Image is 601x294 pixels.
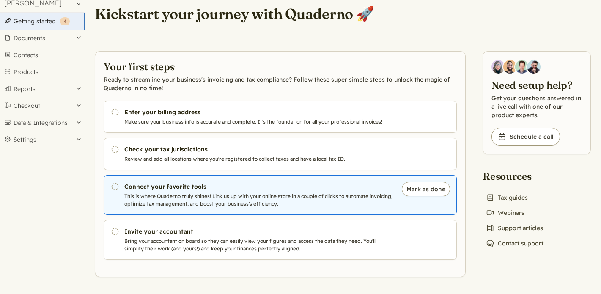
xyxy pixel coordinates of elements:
a: Enter your billing address Make sure your business info is accurate and complete. It's the founda... [104,101,457,133]
h3: Check your tax jurisdictions [124,145,393,154]
h3: Enter your billing address [124,108,393,116]
p: Make sure your business info is accurate and complete. It's the foundation for all your professio... [124,118,393,126]
p: This is where Quaderno truly shines! Link us up with your online store in a couple of clicks to a... [124,192,393,208]
p: Review and add all locations where you're registered to collect taxes and have a local tax ID. [124,155,393,163]
h2: Resources [483,170,547,183]
a: Webinars [483,207,528,219]
img: Jairo Fumero, Account Executive at Quaderno [503,60,517,74]
img: Ivo Oltmans, Business Developer at Quaderno [515,60,529,74]
h2: Your first steps [104,60,457,74]
img: Diana Carrasco, Account Executive at Quaderno [491,60,505,74]
h2: Need setup help? [491,79,582,92]
a: Connect your favorite tools This is where Quaderno truly shines! Link us up with your online stor... [104,175,457,215]
p: Ready to streamline your business's invoicing and tax compliance? Follow these super simple steps... [104,75,457,92]
a: Invite your accountant Bring your accountant on board so they can easily view your figures and ac... [104,220,457,260]
a: Check your tax jurisdictions Review and add all locations where you're registered to collect taxe... [104,138,457,170]
a: Contact support [483,237,547,249]
a: Schedule a call [491,128,560,146]
img: Javier Rubio, DevRel at Quaderno [527,60,541,74]
h3: Connect your favorite tools [124,182,393,191]
p: Get your questions answered in a live call with one of our product experts. [491,94,582,119]
a: Tax guides [483,192,531,203]
button: Mark as done [402,182,450,196]
span: 4 [63,18,66,25]
a: Support articles [483,222,546,234]
p: Bring your accountant on board so they can easily view your figures and access the data they need... [124,237,393,253]
h1: Kickstart your journey with Quaderno 🚀 [95,5,374,23]
h3: Invite your accountant [124,227,393,236]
